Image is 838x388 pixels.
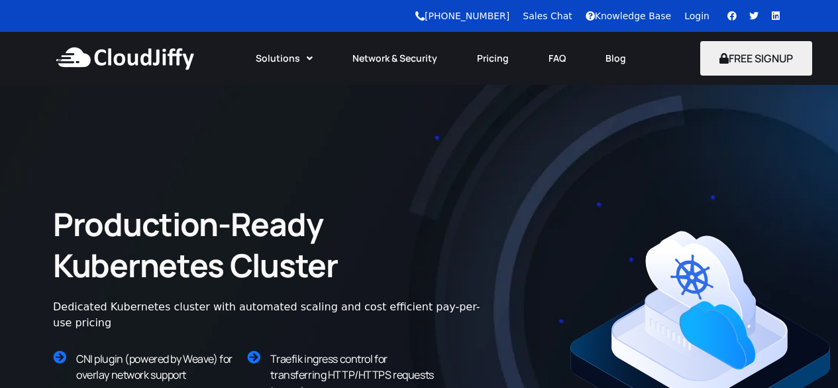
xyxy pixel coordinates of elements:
a: FAQ [529,44,586,73]
div: Dedicated Kubernetes cluster with automated scaling and cost efficient pay-per-use pricing [53,299,482,331]
a: FREE SIGNUP [700,51,812,66]
a: Sales Chat [523,11,572,21]
a: Network & Security [333,44,457,73]
a: Blog [586,44,646,73]
span: CNI plugin (powered by Weave) for overlay network support [76,352,233,382]
h2: Production-Ready Kubernetes Cluster [53,204,450,287]
a: Solutions [236,44,333,73]
a: Pricing [457,44,529,73]
a: Login [684,11,709,21]
a: Knowledge Base [586,11,672,21]
button: FREE SIGNUP [700,41,812,76]
a: [PHONE_NUMBER] [415,11,509,21]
